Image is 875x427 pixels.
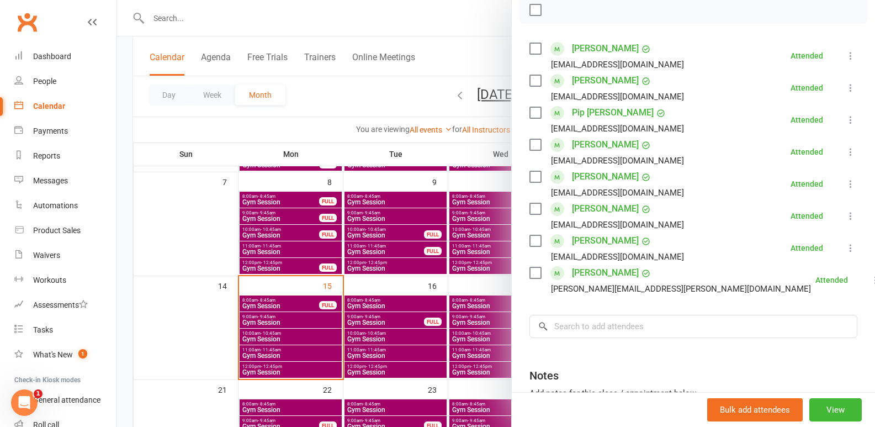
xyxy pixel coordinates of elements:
input: Search to add attendees [529,315,857,338]
span: 1 [34,389,43,398]
div: Calendar [33,102,65,110]
a: [PERSON_NAME] [572,40,639,57]
div: What's New [33,350,73,359]
a: Clubworx [13,8,41,36]
div: [PERSON_NAME][EMAIL_ADDRESS][PERSON_NAME][DOMAIN_NAME] [551,282,811,296]
div: General attendance [33,396,100,404]
div: Reports [33,151,60,160]
a: Assessments [14,293,116,318]
div: People [33,77,56,86]
div: Attended [791,84,823,92]
div: Attended [791,148,823,156]
div: Waivers [33,251,60,260]
button: View [809,398,862,421]
div: [EMAIL_ADDRESS][DOMAIN_NAME] [551,89,684,104]
div: Tasks [33,325,53,334]
a: [PERSON_NAME] [572,200,639,218]
div: [EMAIL_ADDRESS][DOMAIN_NAME] [551,122,684,136]
a: Pip [PERSON_NAME] [572,104,654,122]
a: [PERSON_NAME] [572,264,639,282]
div: Notes [529,368,559,383]
iframe: Intercom live chat [11,389,38,416]
div: Attended [791,212,823,220]
div: [EMAIL_ADDRESS][DOMAIN_NAME] [551,186,684,200]
a: [PERSON_NAME] [572,136,639,154]
div: Automations [33,201,78,210]
div: Payments [33,126,68,135]
div: Attended [791,116,823,124]
div: Add notes for this class / appointment below [529,387,857,400]
div: Attended [791,52,823,60]
div: Workouts [33,276,66,284]
div: [EMAIL_ADDRESS][DOMAIN_NAME] [551,154,684,168]
button: Bulk add attendees [707,398,803,421]
a: Payments [14,119,116,144]
div: Attended [815,276,848,284]
a: General attendance kiosk mode [14,388,116,413]
a: What's New1 [14,342,116,367]
a: [PERSON_NAME] [572,232,639,250]
a: Product Sales [14,218,116,243]
div: Attended [791,244,823,252]
a: Automations [14,193,116,218]
div: [EMAIL_ADDRESS][DOMAIN_NAME] [551,57,684,72]
div: Assessments [33,301,88,309]
span: 1 [78,349,87,359]
a: Workouts [14,268,116,293]
a: Messages [14,168,116,193]
div: Messages [33,176,68,185]
a: Waivers [14,243,116,268]
a: People [14,69,116,94]
div: [EMAIL_ADDRESS][DOMAIN_NAME] [551,250,684,264]
a: Dashboard [14,44,116,69]
a: [PERSON_NAME] [572,168,639,186]
a: [PERSON_NAME] [572,72,639,89]
div: Attended [791,180,823,188]
a: Reports [14,144,116,168]
div: Product Sales [33,226,81,235]
a: Calendar [14,94,116,119]
div: [EMAIL_ADDRESS][DOMAIN_NAME] [551,218,684,232]
a: Tasks [14,318,116,342]
div: Dashboard [33,52,71,61]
